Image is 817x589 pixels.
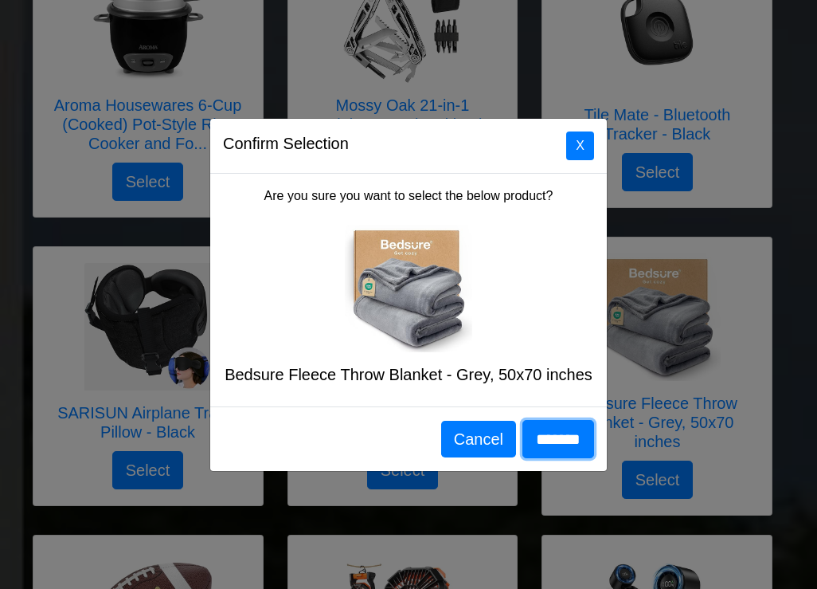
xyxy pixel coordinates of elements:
button: Cancel [441,421,516,457]
button: Close [566,132,594,160]
div: Are you sure you want to select the below product? [210,174,607,406]
h5: Confirm Selection [223,132,349,155]
h5: Bedsure Fleece Throw Blanket - Grey, 50x70 inches [223,365,594,384]
img: Bedsure Fleece Throw Blanket - Grey, 50x70 inches [345,225,472,352]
